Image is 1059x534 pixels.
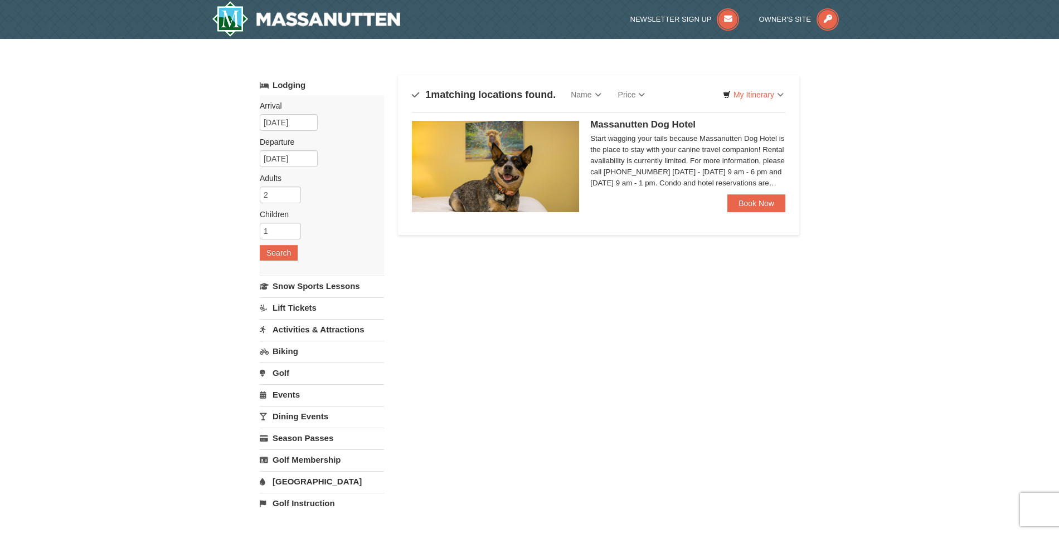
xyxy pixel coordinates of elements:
a: Golf Instruction [260,493,384,513]
span: Massanutten Dog Hotel [590,119,696,130]
label: Children [260,209,376,220]
a: Events [260,384,384,405]
a: Snow Sports Lessons [260,276,384,296]
a: Price [610,84,654,106]
div: Start wagging your tails because Massanutten Dog Hotel is the place to stay with your canine trav... [590,133,785,189]
a: Activities & Attractions [260,319,384,340]
a: [GEOGRAPHIC_DATA] [260,471,384,492]
a: My Itinerary [716,86,791,103]
a: Golf [260,362,384,383]
img: Massanutten Resort Logo [212,1,400,37]
label: Adults [260,173,376,184]
a: Dining Events [260,406,384,427]
a: Lodging [260,75,384,95]
img: 27428181-5-81c892a3.jpg [412,121,579,212]
a: Golf Membership [260,449,384,470]
a: Massanutten Resort [212,1,400,37]
button: Search [260,245,298,261]
label: Arrival [260,100,376,111]
a: Owner's Site [759,15,839,23]
a: Biking [260,341,384,361]
a: Newsletter Sign Up [630,15,740,23]
span: Owner's Site [759,15,812,23]
a: Season Passes [260,428,384,448]
a: Book Now [727,194,785,212]
a: Name [562,84,609,106]
label: Departure [260,136,376,148]
span: Newsletter Sign Up [630,15,712,23]
a: Lift Tickets [260,297,384,318]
